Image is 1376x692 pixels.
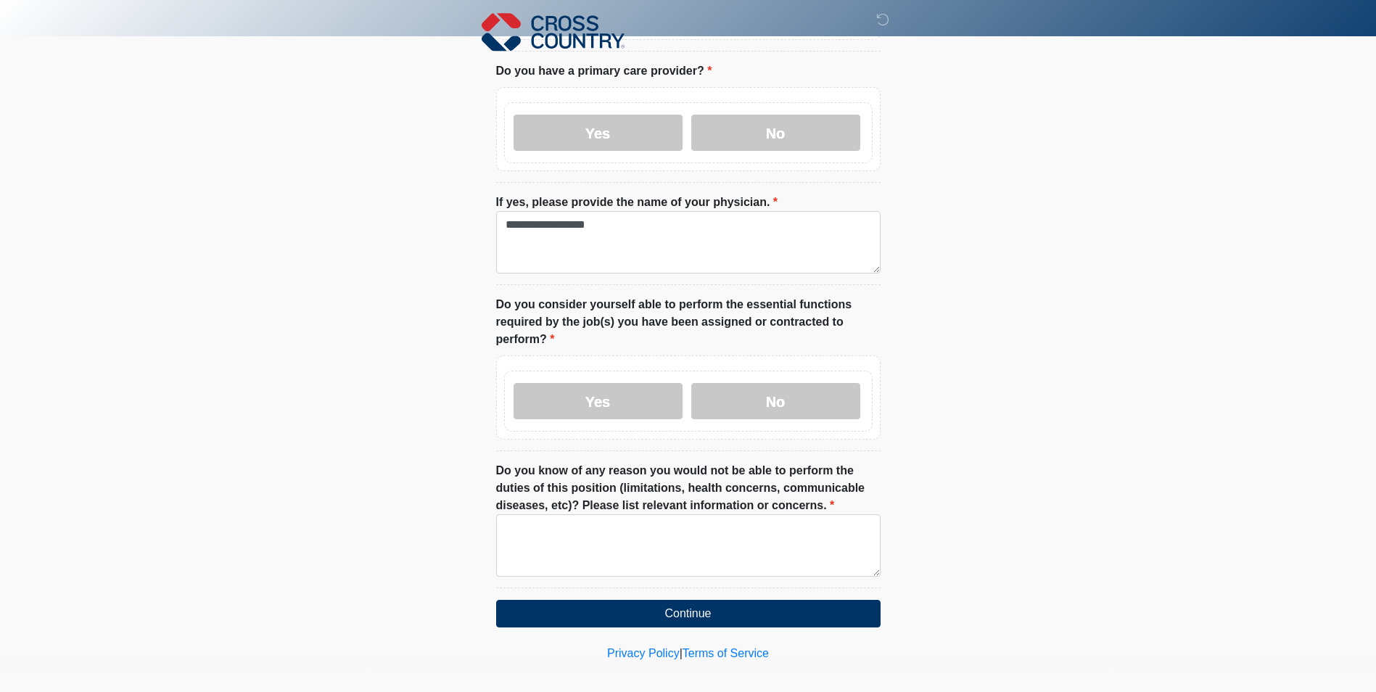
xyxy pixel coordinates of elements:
label: Yes [514,383,683,419]
label: Do you have a primary care provider? [496,62,712,80]
img: Cross Country Logo [482,11,625,53]
button: Continue [496,600,881,627]
label: If yes, please provide the name of your physician. [496,194,778,211]
label: Do you consider yourself able to perform the essential functions required by the job(s) you have ... [496,296,881,348]
label: No [691,383,860,419]
a: Privacy Policy [607,647,680,659]
a: | [680,647,683,659]
label: Yes [514,115,683,151]
label: No [691,115,860,151]
a: Terms of Service [683,647,769,659]
label: Do you know of any reason you would not be able to perform the duties of this position (limitatio... [496,462,881,514]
